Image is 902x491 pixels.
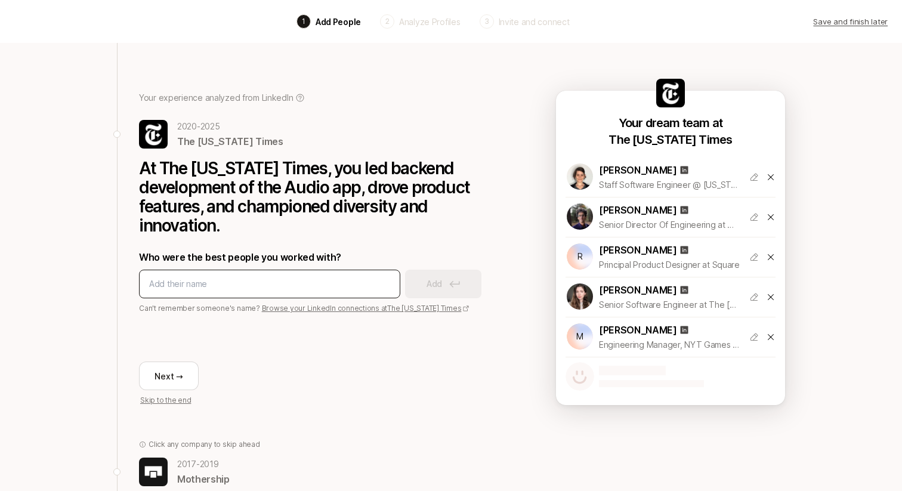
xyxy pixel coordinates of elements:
img: f49a64d5_5180_4922_b2e7_b7ad37dd78a7.jpg [139,458,168,486]
p: [PERSON_NAME] [599,202,677,218]
p: [PERSON_NAME] [599,322,677,338]
p: 2 [385,16,390,27]
img: 687a34b2_7ddc_43bc_9880_a22941ca4704.jpg [139,120,168,149]
img: default-avatar.svg [566,362,594,391]
p: Invite and connect [499,16,570,28]
p: [PERSON_NAME] [599,162,677,178]
img: 687a34b2_7ddc_43bc_9880_a22941ca4704.jpg [656,79,685,107]
p: The [US_STATE] Times [177,134,283,149]
button: Next → [139,362,199,390]
a: Browse your LinkedIn connections atThe [US_STATE] Times [262,304,470,313]
p: 2020 - 2025 [177,119,283,134]
p: R [577,249,583,264]
p: Staff Software Engineer @ [US_STATE] Times | Full-Stack Development for Publishing CMS [599,178,740,192]
p: Mothership [177,471,230,487]
p: Who were the best people you worked with? [139,249,497,265]
p: Analyze Profiles [399,16,461,28]
p: 1 [302,16,305,27]
p: Principal Product Designer at Square [599,258,740,272]
p: The [US_STATE] Times [608,131,732,148]
p: Save and finish later [813,16,888,27]
img: 1638472731475 [567,203,593,230]
p: Engineering Manager, NYT Games - New Products [599,338,740,352]
p: Your experience analyzed from LinkedIn [139,91,293,105]
p: Click any company to skip ahead [149,439,260,450]
p: [PERSON_NAME] [599,282,677,298]
input: Add their name [149,277,390,291]
p: Skip to the end [140,395,191,406]
p: 3 [484,16,489,27]
p: Add People [316,16,361,28]
p: [PERSON_NAME] [599,242,677,258]
p: Senior Software Engineer at The [US_STATE] Times [599,298,740,312]
p: Can't remember someone's name? [139,303,497,314]
img: 1700507811896 [567,163,593,190]
p: Your dream team at [619,115,723,131]
p: 2017 - 2019 [177,457,230,471]
p: Senior Director Of Engineering at The [US_STATE] Times [599,218,740,232]
p: M [576,329,583,344]
p: At The [US_STATE] Times, you led backend development of the Audio app, drove product features, an... [139,159,497,235]
img: 1637359284380 [567,283,593,310]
